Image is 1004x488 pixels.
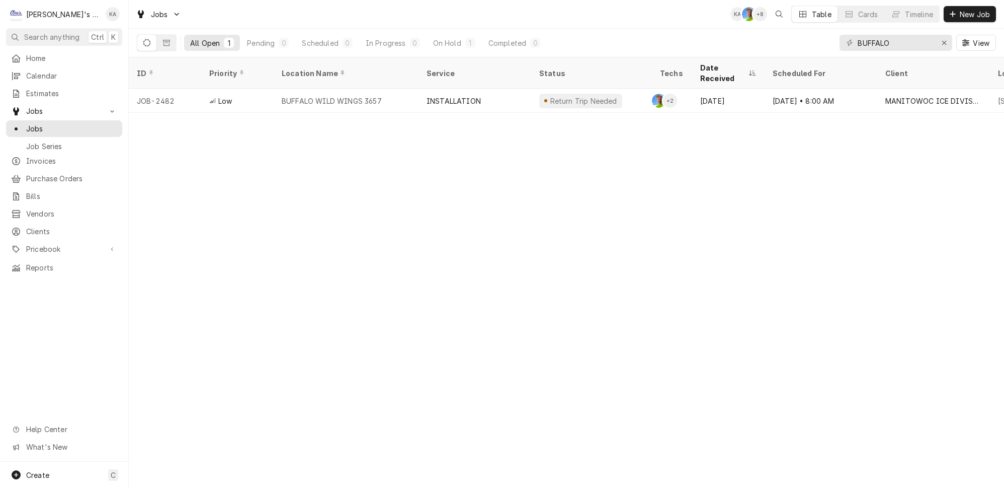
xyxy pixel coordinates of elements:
[905,9,933,20] div: Timeline
[111,470,116,480] span: C
[26,141,117,152] span: Job Series
[129,89,201,113] div: JOB-2482
[858,9,878,20] div: Cards
[652,94,666,108] div: Greg Austin's Avatar
[26,88,117,99] span: Estimates
[209,68,264,79] div: Priority
[6,85,122,102] a: Estimates
[26,123,117,134] span: Jobs
[700,62,746,84] div: Date Received
[773,68,867,79] div: Scheduled For
[652,94,666,108] div: GA
[106,7,120,21] div: Korey Austin's Avatar
[26,208,117,219] span: Vendors
[6,188,122,204] a: Bills
[539,68,642,79] div: Status
[6,421,122,438] a: Go to Help Center
[427,68,521,79] div: Service
[26,71,117,81] span: Calendar
[488,38,526,48] div: Completed
[26,53,117,63] span: Home
[885,68,980,79] div: Client
[427,96,481,106] div: INSTALLATION
[6,50,122,66] a: Home
[730,7,744,21] div: Korey Austin's Avatar
[971,38,991,48] span: View
[6,259,122,276] a: Reports
[6,138,122,155] a: Job Series
[6,205,122,222] a: Vendors
[660,68,684,79] div: Techs
[132,6,185,23] a: Go to Jobs
[247,38,275,48] div: Pending
[302,38,338,48] div: Scheduled
[936,35,952,51] button: Erase input
[26,106,102,116] span: Jobs
[26,226,117,237] span: Clients
[26,442,116,452] span: What's New
[944,6,996,22] button: New Job
[26,9,100,20] div: [PERSON_NAME]'s Refrigeration
[26,244,102,254] span: Pricebook
[956,35,996,51] button: View
[6,28,122,46] button: Search anythingCtrlK
[6,439,122,455] a: Go to What's New
[885,96,982,106] div: MANITOWOC ICE DIVISION
[345,38,351,48] div: 0
[765,89,877,113] div: [DATE] • 8:00 AM
[6,103,122,119] a: Go to Jobs
[151,9,168,20] span: Jobs
[742,7,756,21] div: Greg Austin's Avatar
[226,38,232,48] div: 1
[663,94,677,108] div: + 2
[9,7,23,21] div: Clay's Refrigeration's Avatar
[26,173,117,184] span: Purchase Orders
[6,153,122,169] a: Invoices
[106,7,120,21] div: KA
[9,7,23,21] div: C
[26,156,117,166] span: Invoices
[730,7,744,21] div: KA
[282,96,382,106] div: BUFFALO WILD WINGS 3657
[6,241,122,257] a: Go to Pricebook
[91,32,104,42] span: Ctrl
[771,6,787,22] button: Open search
[6,120,122,137] a: Jobs
[412,38,418,48] div: 0
[24,32,79,42] span: Search anything
[753,7,767,21] div: + 8
[6,170,122,187] a: Purchase Orders
[137,68,191,79] div: ID
[281,38,287,48] div: 0
[6,223,122,240] a: Clients
[282,68,408,79] div: Location Name
[26,424,116,435] span: Help Center
[858,35,933,51] input: Keyword search
[812,9,831,20] div: Table
[549,96,618,106] div: Return Trip Needed
[190,38,220,48] div: All Open
[111,32,116,42] span: K
[6,67,122,84] a: Calendar
[433,38,461,48] div: On Hold
[218,96,232,106] span: Low
[26,191,117,201] span: Bills
[532,38,538,48] div: 0
[742,7,756,21] div: GA
[26,471,49,479] span: Create
[692,89,765,113] div: [DATE]
[958,9,992,20] span: New Job
[467,38,473,48] div: 1
[26,262,117,273] span: Reports
[366,38,406,48] div: In Progress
